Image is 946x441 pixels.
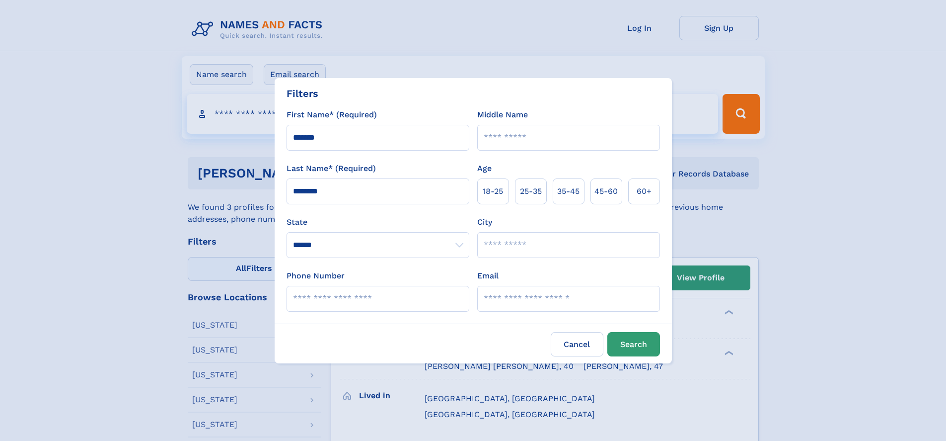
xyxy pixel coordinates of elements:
[483,185,503,197] span: 18‑25
[557,185,580,197] span: 35‑45
[287,270,345,282] label: Phone Number
[477,270,499,282] label: Email
[637,185,652,197] span: 60+
[607,332,660,356] button: Search
[520,185,542,197] span: 25‑35
[287,86,318,101] div: Filters
[477,109,528,121] label: Middle Name
[477,163,492,175] label: Age
[287,163,376,175] label: Last Name* (Required)
[287,109,377,121] label: First Name* (Required)
[594,185,618,197] span: 45‑60
[551,332,603,356] label: Cancel
[477,216,492,228] label: City
[287,216,469,228] label: State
